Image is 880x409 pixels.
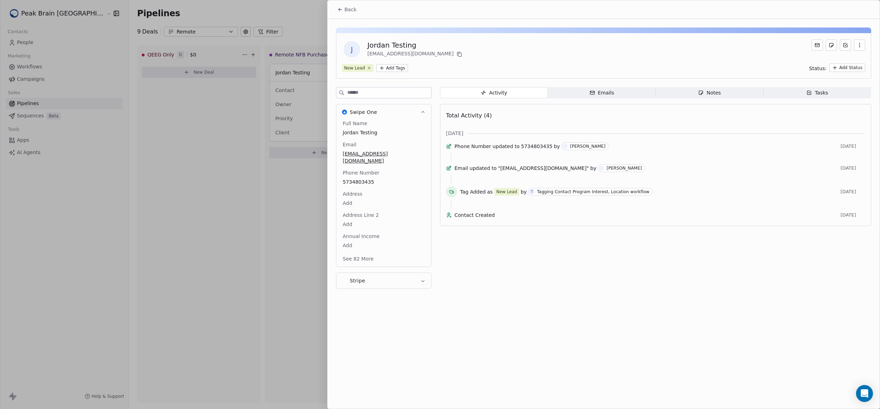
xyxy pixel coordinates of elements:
[343,242,425,249] span: Add
[343,41,360,58] span: J
[498,165,589,172] span: "[EMAIL_ADDRESS][DOMAIN_NAME]"
[341,141,358,148] span: Email
[841,212,865,218] span: [DATE]
[342,110,347,115] img: Swipe One
[454,212,838,219] span: Contact Created
[344,6,356,13] span: Back
[829,63,865,72] button: Add Status
[841,144,865,149] span: [DATE]
[341,212,380,219] span: Address Line 2
[554,143,560,150] span: by
[487,188,493,195] span: as
[343,178,425,185] span: 5734803435
[341,233,381,240] span: Annual Income
[367,50,464,59] div: [EMAIL_ADDRESS][DOMAIN_NAME]
[454,143,491,150] span: Phone Number
[521,188,527,195] span: by
[809,65,826,72] span: Status:
[856,385,873,402] div: Open Intercom Messenger
[343,221,425,228] span: Add
[698,89,721,97] div: Notes
[841,189,865,195] span: [DATE]
[454,165,468,172] span: Email
[460,188,486,195] span: Tag Added
[376,64,408,72] button: Add Tags
[342,278,347,283] img: Stripe
[343,150,425,164] span: [EMAIL_ADDRESS][DOMAIN_NAME]
[537,189,649,194] div: Tagging Contact Program Interest, Location workflow
[446,130,463,137] span: [DATE]
[341,169,381,176] span: Phone Number
[493,143,520,150] span: updated to
[338,252,378,265] button: See 82 More
[344,65,365,71] div: New Lead
[336,273,431,288] button: StripeStripe
[806,89,828,97] div: Tasks
[446,112,492,119] span: Total Activity (4)
[336,104,431,120] button: Swipe OneSwipe One
[521,143,552,150] span: 5734803435
[589,89,614,97] div: Emails
[531,189,533,195] div: T
[336,120,431,267] div: Swipe OneSwipe One
[350,277,365,284] span: Stripe
[496,189,517,195] div: New Lead
[841,165,865,171] span: [DATE]
[350,109,377,116] span: Swipe One
[606,166,642,171] div: [PERSON_NAME]
[590,165,596,172] span: by
[343,200,425,207] span: Add
[341,120,369,127] span: Full Name
[343,129,425,136] span: Jordan Testing
[341,190,364,197] span: Address
[333,3,361,16] button: Back
[470,165,497,172] span: updated to
[570,144,605,149] div: [PERSON_NAME]
[367,40,464,50] div: Jordan Testing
